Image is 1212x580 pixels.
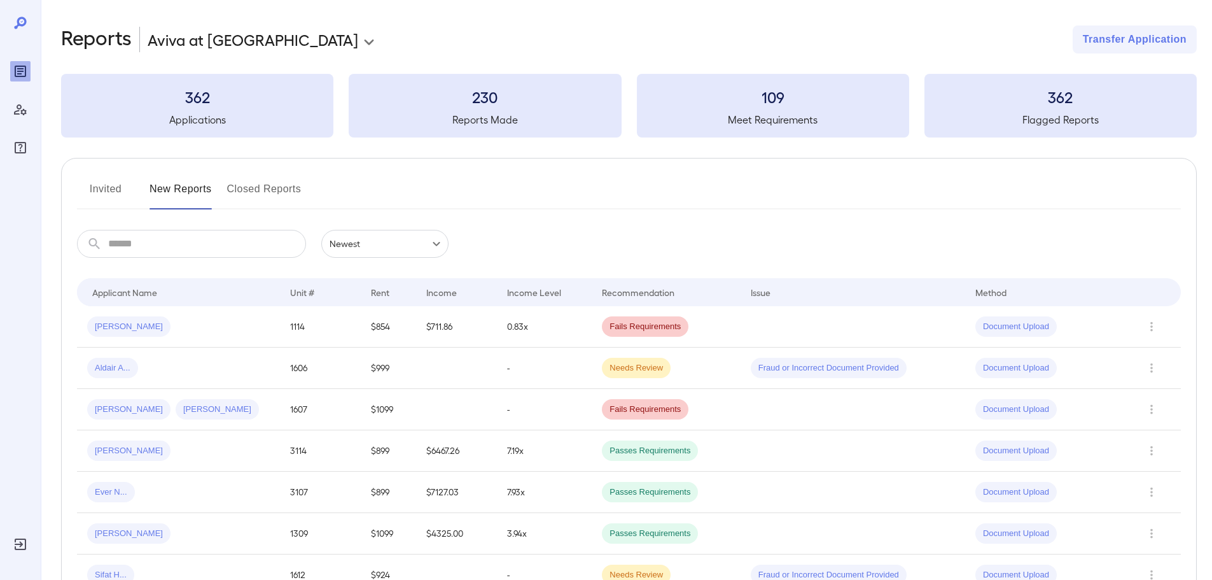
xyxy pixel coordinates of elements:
[361,348,416,389] td: $999
[61,112,333,127] h5: Applications
[602,445,698,457] span: Passes Requirements
[361,513,416,555] td: $1099
[321,230,449,258] div: Newest
[507,285,561,300] div: Income Level
[416,430,497,472] td: $6467.26
[751,362,907,374] span: Fraud or Incorrect Document Provided
[1141,316,1162,337] button: Row Actions
[975,486,1057,499] span: Document Upload
[975,445,1057,457] span: Document Upload
[349,87,621,107] h3: 230
[1141,523,1162,544] button: Row Actions
[227,179,302,209] button: Closed Reports
[602,362,671,374] span: Needs Review
[61,74,1197,138] summary: 362Applications230Reports Made109Meet Requirements362Flagged Reports
[61,87,333,107] h3: 362
[602,321,688,333] span: Fails Requirements
[1073,25,1197,53] button: Transfer Application
[87,486,135,499] span: Ever N...
[924,112,1197,127] h5: Flagged Reports
[87,445,171,457] span: [PERSON_NAME]
[751,285,771,300] div: Issue
[426,285,457,300] div: Income
[148,29,358,50] p: Aviva at [GEOGRAPHIC_DATA]
[975,528,1057,540] span: Document Upload
[497,306,592,348] td: 0.83x
[280,348,361,389] td: 1606
[416,306,497,348] td: $711.86
[61,25,132,53] h2: Reports
[637,112,909,127] h5: Meet Requirements
[87,321,171,333] span: [PERSON_NAME]
[87,528,171,540] span: [PERSON_NAME]
[416,513,497,555] td: $4325.00
[280,430,361,472] td: 3114
[77,179,134,209] button: Invited
[349,112,621,127] h5: Reports Made
[1141,358,1162,378] button: Row Actions
[497,430,592,472] td: 7.19x
[371,285,391,300] div: Rent
[87,404,171,416] span: [PERSON_NAME]
[1141,482,1162,502] button: Row Actions
[10,138,31,158] div: FAQ
[637,87,909,107] h3: 109
[280,389,361,430] td: 1607
[602,486,698,499] span: Passes Requirements
[602,528,698,540] span: Passes Requirements
[975,404,1057,416] span: Document Upload
[280,513,361,555] td: 1309
[975,285,1007,300] div: Method
[416,472,497,513] td: $7127.03
[497,472,592,513] td: 7.93x
[92,285,157,300] div: Applicant Name
[10,99,31,120] div: Manage Users
[10,61,31,81] div: Reports
[361,389,416,430] td: $1099
[602,404,688,416] span: Fails Requirements
[87,362,138,374] span: Aldair A...
[361,306,416,348] td: $854
[975,321,1057,333] span: Document Upload
[1141,399,1162,420] button: Row Actions
[602,285,674,300] div: Recommendation
[280,306,361,348] td: 1114
[10,534,31,555] div: Log Out
[150,179,212,209] button: New Reports
[497,389,592,430] td: -
[361,430,416,472] td: $899
[497,513,592,555] td: 3.94x
[924,87,1197,107] h3: 362
[280,472,361,513] td: 3107
[975,362,1057,374] span: Document Upload
[1141,441,1162,461] button: Row Actions
[497,348,592,389] td: -
[176,404,259,416] span: [PERSON_NAME]
[361,472,416,513] td: $899
[290,285,314,300] div: Unit #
